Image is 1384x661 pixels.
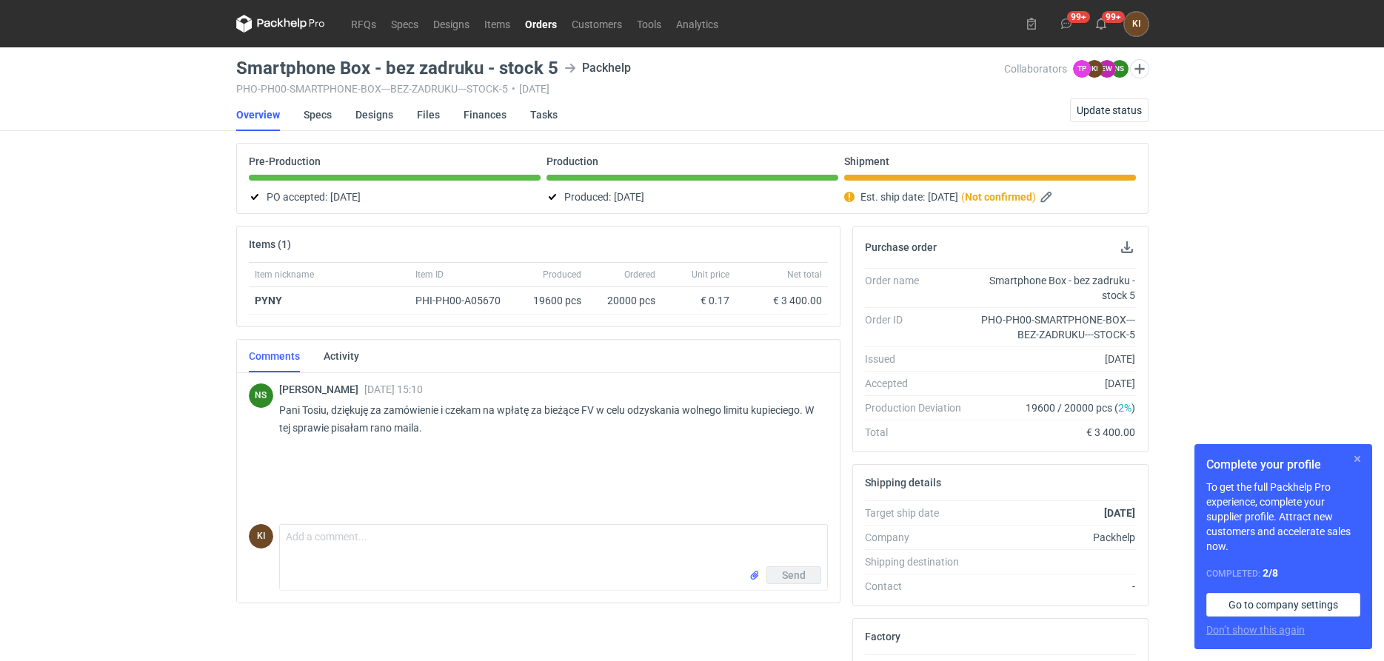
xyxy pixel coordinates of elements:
[249,188,541,206] div: PO accepted:
[973,530,1136,545] div: Packhelp
[624,269,655,281] span: Ordered
[973,273,1136,303] div: Smartphone Box - bez zadruku - stock 5
[865,554,973,569] div: Shipping destination
[344,15,384,33] a: RFQs
[1124,12,1149,36] button: KI
[512,83,515,95] span: •
[973,579,1136,594] div: -
[236,83,1005,95] div: PHO-PH00-SMARTPHONE-BOX---BEZ-ZADRUKU---STOCK-5 [DATE]
[865,530,973,545] div: Company
[304,98,332,131] a: Specs
[1004,63,1067,75] span: Collaborators
[741,293,822,308] div: € 3 400.00
[249,383,273,408] div: Natalia Stępak
[415,293,515,308] div: PHI-PH00-A05670
[1118,402,1131,414] span: 2%
[546,188,838,206] div: Produced:
[1118,238,1136,256] button: Download PO
[587,287,661,315] div: 20000 pcs
[1073,60,1091,78] figcaption: TP
[1039,188,1057,206] button: Edit estimated shipping date
[1098,60,1116,78] figcaption: EW
[1026,400,1135,415] span: 19600 / 20000 pcs ( )
[1104,507,1135,519] strong: [DATE]
[844,155,889,167] p: Shipment
[249,340,300,372] a: Comments
[973,352,1136,366] div: [DATE]
[965,191,1032,203] strong: Not confirmed
[1089,12,1113,36] button: 99+
[865,631,900,642] h2: Factory
[1111,60,1129,78] figcaption: NS
[614,188,644,206] span: [DATE]
[669,15,726,33] a: Analytics
[865,273,973,303] div: Order name
[865,477,941,489] h2: Shipping details
[865,352,973,366] div: Issued
[236,15,325,33] svg: Packhelp Pro
[629,15,669,33] a: Tools
[1129,59,1149,78] button: Edit collaborators
[1032,191,1036,203] em: )
[1206,480,1360,554] p: To get the full Packhelp Pro experience, complete your supplier profile. Attract new customers an...
[865,312,973,342] div: Order ID
[249,238,291,250] h2: Items (1)
[364,383,423,395] span: [DATE] 15:10
[564,59,631,77] div: Packhelp
[865,400,973,415] div: Production Deviation
[865,425,973,440] div: Total
[865,376,973,391] div: Accepted
[1206,623,1305,637] button: Don’t show this again
[1206,566,1360,581] div: Completed:
[249,155,321,167] p: Pre-Production
[236,59,558,77] h3: Smartphone Box - bez zadruku - stock 5
[477,15,518,33] a: Items
[1086,60,1103,78] figcaption: KI
[543,269,581,281] span: Produced
[782,570,806,580] span: Send
[521,287,587,315] div: 19600 pcs
[249,383,273,408] figcaption: NS
[249,524,273,548] div: Karolina Idkowiak
[973,425,1136,440] div: € 3 400.00
[1124,12,1149,36] div: Karolina Idkowiak
[279,383,364,395] span: [PERSON_NAME]
[787,269,822,281] span: Net total
[324,340,359,372] a: Activity
[417,98,440,131] a: Files
[766,566,821,584] button: Send
[1206,593,1360,617] a: Go to company settings
[973,376,1136,391] div: [DATE]
[1070,98,1149,122] button: Update status
[464,98,507,131] a: Finances
[865,241,937,253] h2: Purchase order
[255,295,282,306] a: PYNY
[384,15,426,33] a: Specs
[865,579,973,594] div: Contact
[1054,12,1078,36] button: 99+
[249,524,273,548] figcaption: KI
[546,155,598,167] p: Production
[667,293,729,308] div: € 0.17
[279,401,816,437] p: Pani Tosiu, dziękuję za zamówienie i czekam na wpłatę za bieżące FV w celu odzyskania wolnego lim...
[928,188,958,206] span: [DATE]
[1348,450,1366,468] button: Skip for now
[865,506,973,520] div: Target ship date
[564,15,629,33] a: Customers
[236,98,280,131] a: Overview
[961,191,965,203] em: (
[844,188,1136,206] div: Est. ship date:
[255,269,314,281] span: Item nickname
[415,269,444,281] span: Item ID
[355,98,393,131] a: Designs
[973,312,1136,342] div: PHO-PH00-SMARTPHONE-BOX---BEZ-ZADRUKU---STOCK-5
[530,98,558,131] a: Tasks
[1206,456,1360,474] h1: Complete your profile
[518,15,564,33] a: Orders
[426,15,477,33] a: Designs
[692,269,729,281] span: Unit price
[1077,105,1142,115] span: Update status
[330,188,361,206] span: [DATE]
